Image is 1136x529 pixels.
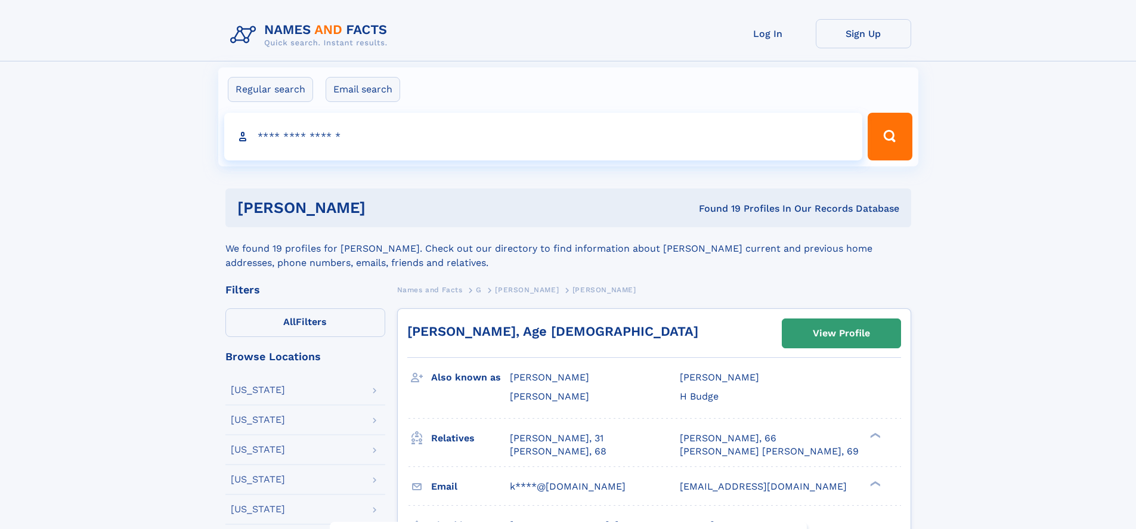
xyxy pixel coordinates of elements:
[225,351,385,362] div: Browse Locations
[782,319,900,348] a: View Profile
[231,415,285,425] div: [US_STATE]
[231,505,285,514] div: [US_STATE]
[326,77,400,102] label: Email search
[476,282,482,297] a: G
[231,445,285,454] div: [US_STATE]
[572,286,636,294] span: [PERSON_NAME]
[510,372,589,383] span: [PERSON_NAME]
[476,286,482,294] span: G
[283,316,296,327] span: All
[680,481,847,492] span: [EMAIL_ADDRESS][DOMAIN_NAME]
[431,367,510,388] h3: Also known as
[680,432,776,445] a: [PERSON_NAME], 66
[510,432,603,445] a: [PERSON_NAME], 31
[231,475,285,484] div: [US_STATE]
[816,19,911,48] a: Sign Up
[680,445,859,458] a: [PERSON_NAME] [PERSON_NAME], 69
[510,391,589,402] span: [PERSON_NAME]
[532,202,899,215] div: Found 19 Profiles In Our Records Database
[225,308,385,337] label: Filters
[868,113,912,160] button: Search Button
[228,77,313,102] label: Regular search
[397,282,463,297] a: Names and Facts
[225,284,385,295] div: Filters
[510,445,606,458] a: [PERSON_NAME], 68
[431,477,510,497] h3: Email
[680,372,759,383] span: [PERSON_NAME]
[225,227,911,270] div: We found 19 profiles for [PERSON_NAME]. Check out our directory to find information about [PERSON...
[867,479,881,487] div: ❯
[680,391,719,402] span: H Budge
[407,324,698,339] a: [PERSON_NAME], Age [DEMOGRAPHIC_DATA]
[495,286,559,294] span: [PERSON_NAME]
[237,200,533,215] h1: [PERSON_NAME]
[431,428,510,448] h3: Relatives
[867,431,881,439] div: ❯
[225,19,397,51] img: Logo Names and Facts
[224,113,863,160] input: search input
[813,320,870,347] div: View Profile
[720,19,816,48] a: Log In
[231,385,285,395] div: [US_STATE]
[495,282,559,297] a: [PERSON_NAME]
